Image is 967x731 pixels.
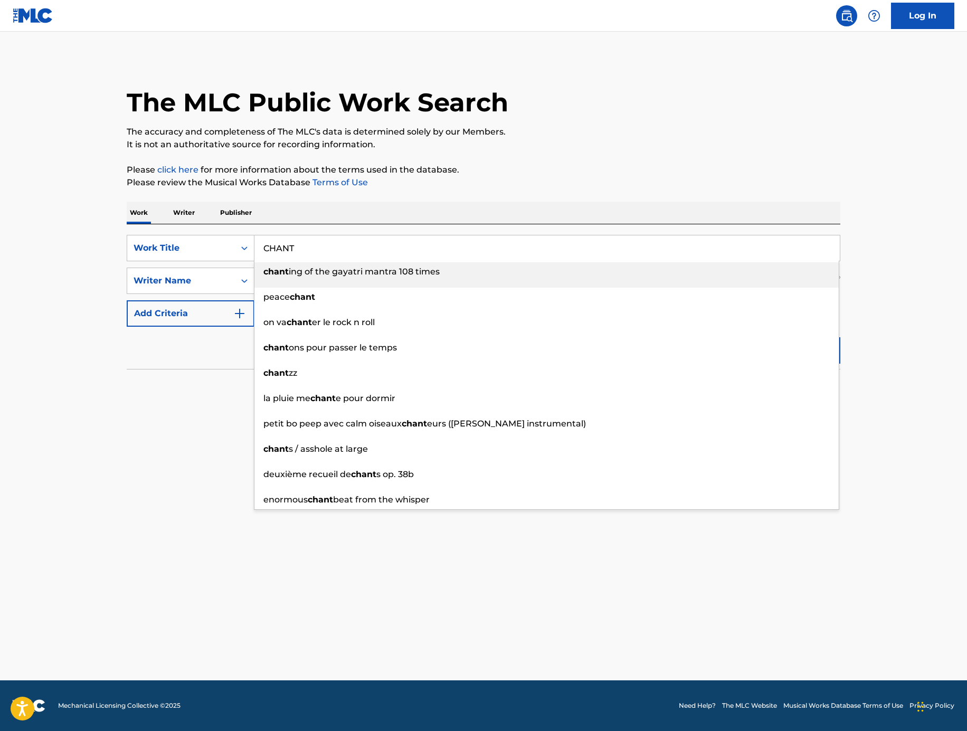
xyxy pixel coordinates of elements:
a: The MLC Website [722,701,777,710]
span: peace [263,292,290,302]
a: Need Help? [679,701,716,710]
strong: chant [290,292,315,302]
div: Writer Name [134,274,229,287]
span: petit bo peep avec calm oiseaux [263,419,402,429]
strong: chant [351,469,376,479]
img: search [840,10,853,22]
h1: The MLC Public Work Search [127,87,508,118]
strong: chant [310,393,336,403]
span: er le rock n roll [312,317,375,327]
span: Mechanical Licensing Collective © 2025 [58,701,181,710]
strong: chant [402,419,427,429]
img: help [868,10,880,22]
span: zz [289,368,297,378]
span: eurs ([PERSON_NAME] instrumental) [427,419,586,429]
strong: chant [287,317,312,327]
div: Help [864,5,885,26]
span: enormous [263,495,308,505]
strong: chant [263,444,289,454]
a: Musical Works Database Terms of Use [783,701,903,710]
p: Please for more information about the terms used in the database. [127,164,840,176]
p: Writer [170,202,198,224]
span: s / asshole at large [289,444,368,454]
span: beat from the whisper [333,495,430,505]
span: deuxième recueil de [263,469,351,479]
iframe: Chat Widget [914,680,967,731]
span: ing of the gayatri mantra 108 times [289,267,440,277]
div: Work Title [134,242,229,254]
img: MLC Logo [13,8,53,23]
img: logo [13,699,45,712]
a: Terms of Use [310,177,368,187]
p: Publisher [217,202,255,224]
button: Add Criteria [127,300,254,327]
p: The accuracy and completeness of The MLC's data is determined solely by our Members. [127,126,840,138]
a: click here [157,165,198,175]
span: s op. 38b [376,469,414,479]
strong: chant [263,343,289,353]
strong: chant [263,267,289,277]
div: Drag [917,691,924,723]
a: Log In [891,3,954,29]
a: Public Search [836,5,857,26]
span: ons pour passer le temps [289,343,397,353]
a: Privacy Policy [909,701,954,710]
p: Please review the Musical Works Database [127,176,840,189]
img: 9d2ae6d4665cec9f34b9.svg [233,307,246,320]
form: Search Form [127,235,840,369]
strong: chant [308,495,333,505]
strong: chant [263,368,289,378]
span: e pour dormir [336,393,395,403]
p: Work [127,202,151,224]
span: la pluie me [263,393,310,403]
p: It is not an authoritative source for recording information. [127,138,840,151]
span: on va [263,317,287,327]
